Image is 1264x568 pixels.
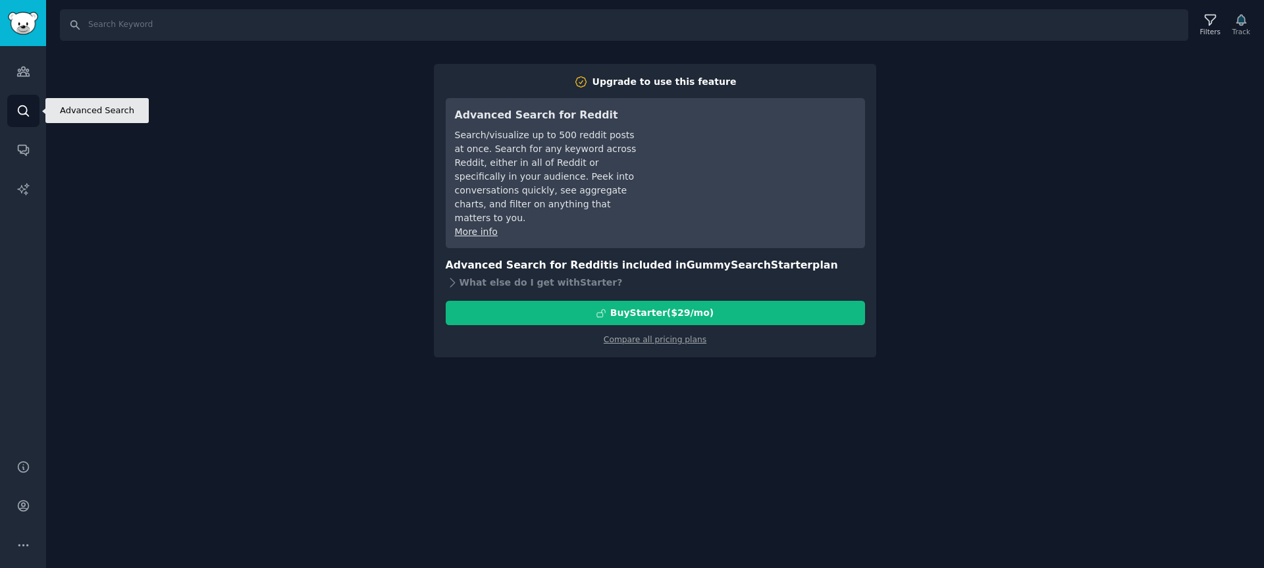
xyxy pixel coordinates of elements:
[455,107,640,124] h3: Advanced Search for Reddit
[446,301,865,325] button: BuyStarter($29/mo)
[1200,27,1221,36] div: Filters
[604,335,706,344] a: Compare all pricing plans
[592,75,737,89] div: Upgrade to use this feature
[60,9,1188,41] input: Search Keyword
[455,226,498,237] a: More info
[8,12,38,35] img: GummySearch logo
[455,128,640,225] div: Search/visualize up to 500 reddit posts at once. Search for any keyword across Reddit, either in ...
[687,259,812,271] span: GummySearch Starter
[446,257,865,274] h3: Advanced Search for Reddit is included in plan
[610,306,714,320] div: Buy Starter ($ 29 /mo )
[658,107,856,206] iframe: YouTube video player
[446,273,865,292] div: What else do I get with Starter ?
